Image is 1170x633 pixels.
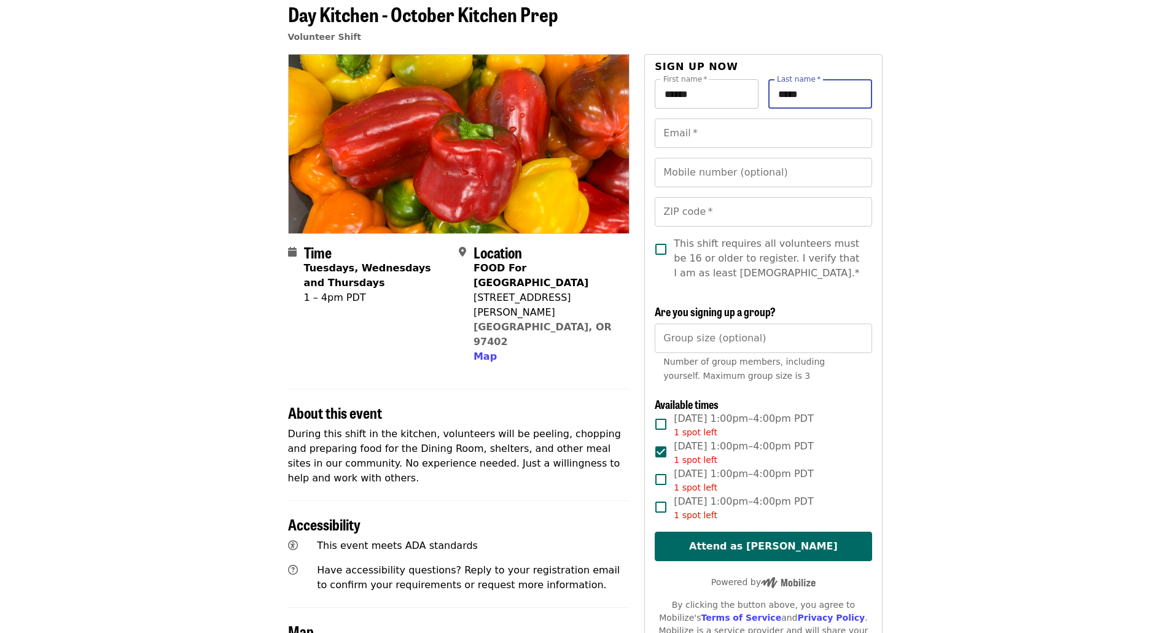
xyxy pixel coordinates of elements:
[289,55,630,233] img: Day Kitchen - October Kitchen Prep organized by FOOD For Lane County
[674,236,862,281] span: This shift requires all volunteers must be 16 or older to register. I verify that I am as least [...
[655,324,872,353] input: [object Object]
[655,532,872,561] button: Attend as [PERSON_NAME]
[304,290,449,305] div: 1 – 4pm PDT
[474,241,522,263] span: Location
[768,79,872,109] input: Last name
[674,439,813,467] span: [DATE] 1:00pm–4:00pm PDT
[663,76,708,83] label: First name
[304,262,431,289] strong: Tuesdays, Wednesdays and Thursdays
[655,158,872,187] input: Mobile number (optional)
[674,411,813,439] span: [DATE] 1:00pm–4:00pm PDT
[317,540,478,551] span: This event meets ADA standards
[674,494,813,522] span: [DATE] 1:00pm–4:00pm PDT
[701,613,781,623] a: Terms of Service
[288,402,382,423] span: About this event
[655,118,872,148] input: Email
[674,483,717,492] span: 1 spot left
[655,303,776,319] span: Are you signing up a group?
[663,357,825,381] span: Number of group members, including yourself. Maximum group size is 3
[674,510,717,520] span: 1 spot left
[674,467,813,494] span: [DATE] 1:00pm–4:00pm PDT
[655,197,872,227] input: ZIP code
[655,79,759,109] input: First name
[674,427,717,437] span: 1 spot left
[474,290,620,320] div: [STREET_ADDRESS][PERSON_NAME]
[288,513,361,535] span: Accessibility
[288,564,298,576] i: question-circle icon
[459,246,466,258] i: map-marker-alt icon
[288,427,630,486] p: During this shift in the kitchen, volunteers will be peeling, chopping and preparing food for the...
[777,76,821,83] label: Last name
[474,321,612,348] a: [GEOGRAPHIC_DATA], OR 97402
[304,241,332,263] span: Time
[474,349,497,364] button: Map
[474,351,497,362] span: Map
[288,246,297,258] i: calendar icon
[288,540,298,551] i: universal-access icon
[655,396,719,412] span: Available times
[317,564,620,591] span: Have accessibility questions? Reply to your registration email to confirm your requirements or re...
[761,577,816,588] img: Powered by Mobilize
[674,455,717,465] span: 1 spot left
[655,61,738,72] span: Sign up now
[711,577,816,587] span: Powered by
[288,32,362,42] a: Volunteer Shift
[797,613,865,623] a: Privacy Policy
[474,262,588,289] strong: FOOD For [GEOGRAPHIC_DATA]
